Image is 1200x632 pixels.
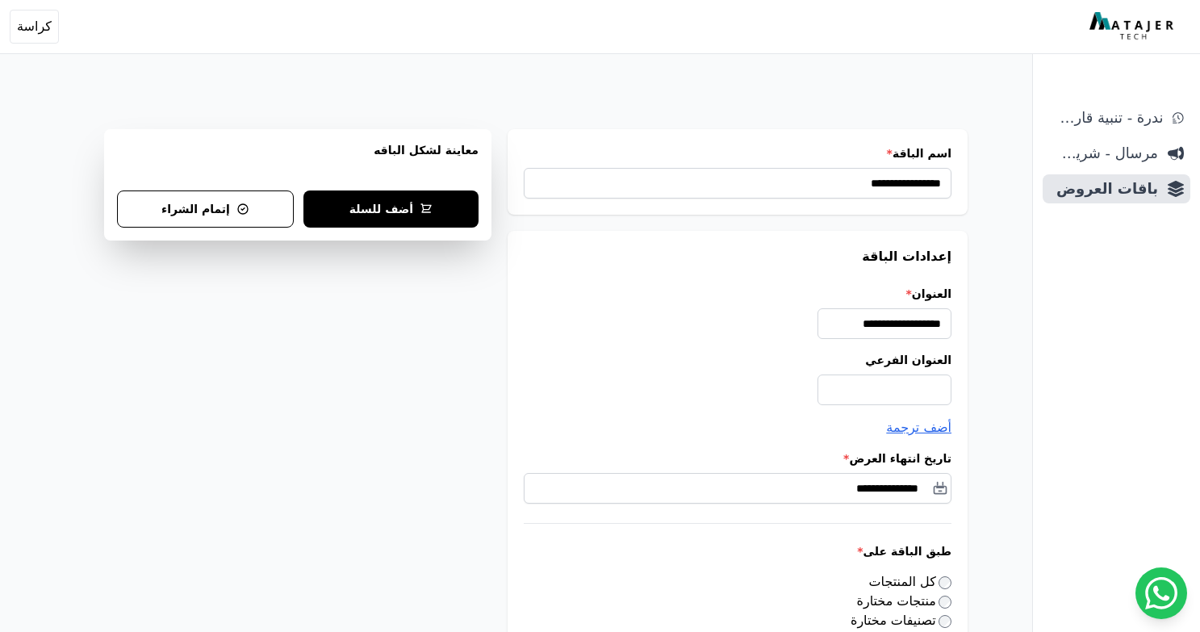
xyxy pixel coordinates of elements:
[939,615,951,628] input: تصنيفات مختارة
[1049,178,1158,200] span: باقات العروض
[939,576,951,589] input: كل المنتجات
[524,543,951,559] label: طبق الباقة على
[1049,107,1163,129] span: ندرة - تنبية قارب علي النفاذ
[1049,142,1158,165] span: مرسال - شريط دعاية
[524,286,951,302] label: العنوان
[117,142,479,178] h3: معاينة لشكل الباقه
[524,247,951,266] h3: إعدادات الباقة
[524,145,951,161] label: اسم الباقة
[303,190,479,228] button: أضف للسلة
[524,352,951,368] label: العنوان الفرعي
[939,596,951,609] input: منتجات مختارة
[17,17,52,36] span: كراسة
[851,613,951,628] label: تصنيفات مختارة
[869,574,952,589] label: كل المنتجات
[857,593,951,609] label: منتجات مختارة
[524,450,951,467] label: تاريخ انتهاء العرض
[886,420,951,435] span: أضف ترجمة
[10,10,59,44] button: كراسة
[1089,12,1177,41] img: MatajerTech Logo
[886,418,951,437] button: أضف ترجمة
[117,190,294,228] button: إتمام الشراء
